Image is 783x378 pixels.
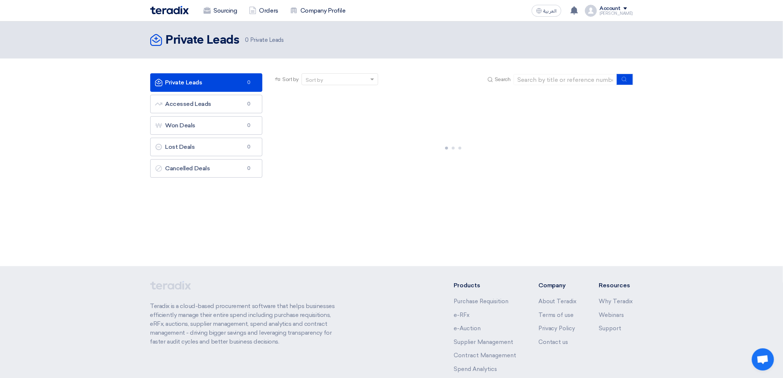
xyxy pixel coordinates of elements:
[454,339,513,345] a: Supplier Management
[244,100,253,108] span: 0
[454,366,497,372] a: Spend Analytics
[752,348,774,371] a: Open chat
[599,325,622,332] a: Support
[538,281,577,290] li: Company
[282,76,299,83] span: Sort by
[198,3,243,19] a: Sourcing
[585,5,597,17] img: profile_test.png
[150,73,263,92] a: Private Leads0
[599,298,633,305] a: Why Teradix
[150,6,189,14] img: Teradix logo
[150,159,263,178] a: Cancelled Deals0
[538,298,577,305] a: About Teradix
[150,138,263,156] a: Lost Deals0
[599,281,633,290] li: Resources
[599,312,624,318] a: Webinars
[454,298,508,305] a: Purchase Requisition
[150,95,263,113] a: Accessed Leads0
[532,5,561,17] button: العربية
[454,325,481,332] a: e-Auction
[538,312,574,318] a: Terms of use
[306,76,323,84] div: Sort by
[495,76,510,83] span: Search
[150,116,263,135] a: Won Deals0
[544,9,557,14] span: العربية
[245,37,249,43] span: 0
[244,143,253,151] span: 0
[538,325,575,332] a: Privacy Policy
[454,352,516,359] a: Contract Management
[166,33,239,48] h2: Private Leads
[454,312,470,318] a: e-RFx
[284,3,352,19] a: Company Profile
[514,74,617,85] input: Search by title or reference number
[244,79,253,86] span: 0
[600,6,621,12] div: Account
[245,36,283,44] span: Private Leads
[600,11,633,16] div: [PERSON_NAME]
[244,165,253,172] span: 0
[243,3,284,19] a: Orders
[150,302,343,346] p: Teradix is a cloud-based procurement software that helps businesses efficiently manage their enti...
[538,339,568,345] a: Contact us
[454,281,516,290] li: Products
[244,122,253,129] span: 0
